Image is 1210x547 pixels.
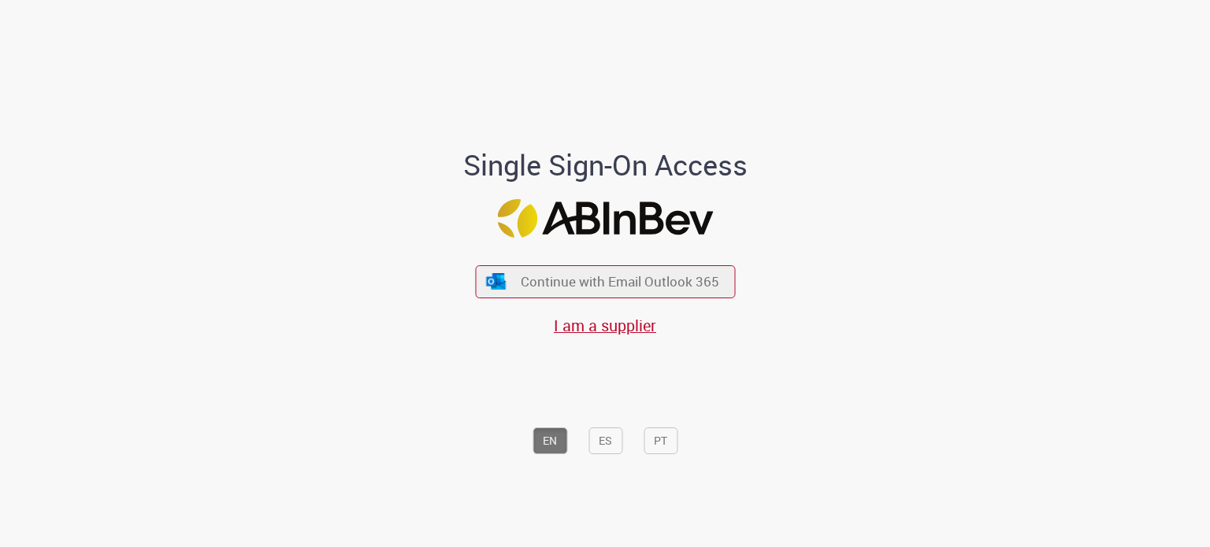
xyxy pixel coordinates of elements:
[521,272,719,290] span: Continue with Email Outlook 365
[485,273,507,290] img: ícone Azure/Microsoft 360
[387,150,824,181] h1: Single Sign-On Access
[644,427,677,454] button: PT
[497,199,713,238] img: Logo ABInBev
[533,427,567,454] button: EN
[475,265,735,298] button: ícone Azure/Microsoft 360 Continue with Email Outlook 365
[588,427,622,454] button: ES
[554,315,656,336] a: I am a supplier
